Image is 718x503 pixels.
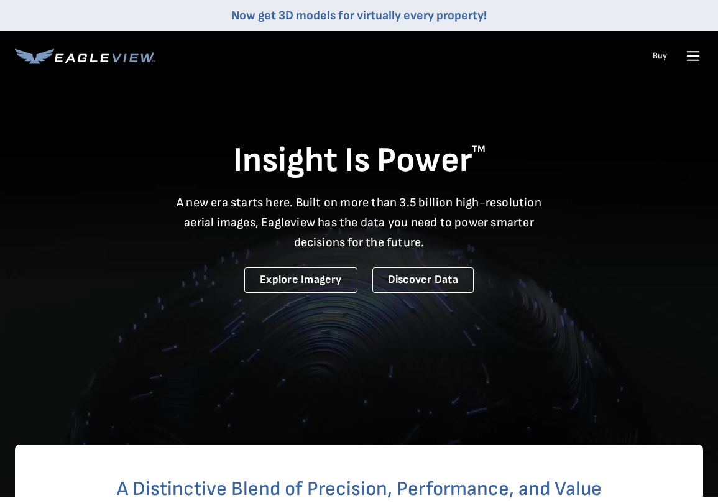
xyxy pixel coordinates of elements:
p: A new era starts here. Built on more than 3.5 billion high-resolution aerial images, Eagleview ha... [169,193,550,252]
a: Explore Imagery [244,267,357,293]
h2: A Distinctive Blend of Precision, Performance, and Value [65,479,653,499]
a: Now get 3D models for virtually every property! [231,8,487,23]
a: Discover Data [372,267,474,293]
h1: Insight Is Power [15,139,703,183]
a: Buy [653,50,667,62]
sup: TM [472,144,486,155]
